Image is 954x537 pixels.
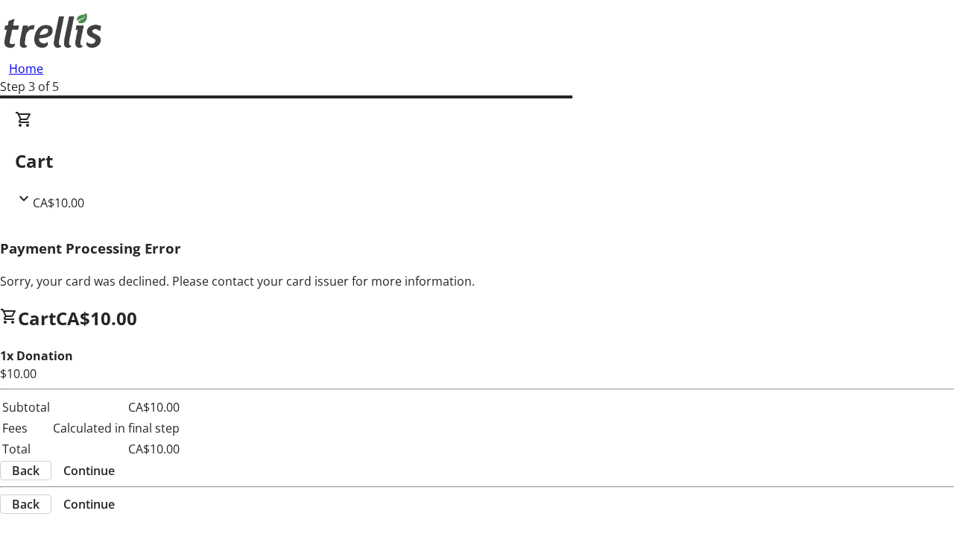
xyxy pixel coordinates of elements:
[56,306,137,330] span: CA$10.00
[15,148,939,175] h2: Cart
[51,495,127,513] button: Continue
[1,439,51,459] td: Total
[52,439,180,459] td: CA$10.00
[18,306,56,330] span: Cart
[52,398,180,417] td: CA$10.00
[33,195,84,211] span: CA$10.00
[52,418,180,438] td: Calculated in final step
[63,495,115,513] span: Continue
[12,462,40,480] span: Back
[1,418,51,438] td: Fees
[51,462,127,480] button: Continue
[12,495,40,513] span: Back
[63,462,115,480] span: Continue
[1,398,51,417] td: Subtotal
[15,110,939,212] div: CartCA$10.00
